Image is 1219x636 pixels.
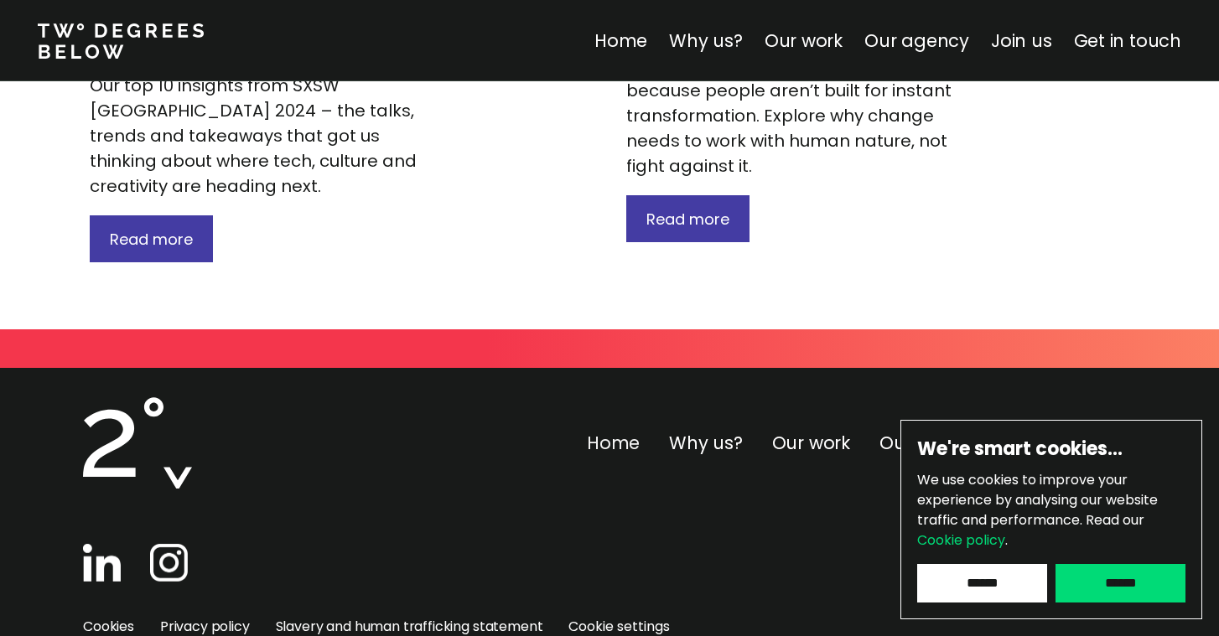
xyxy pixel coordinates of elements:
[917,437,1185,462] h6: We're smart cookies…
[276,617,543,636] a: Slavery and human trafficking statement
[626,28,953,178] p: Most change strategies fail. Not because the plan is wrong but because people aren’t built for in...
[646,209,729,230] span: Read more
[110,229,193,250] span: Read more
[669,431,743,455] a: Why us?
[594,28,647,53] a: Home
[991,28,1052,53] a: Join us
[669,28,743,53] a: Why us?
[917,510,1144,550] span: Read our .
[864,28,969,53] a: Our agency
[917,530,1005,550] a: Cookie policy
[765,28,843,53] a: Our work
[879,431,984,455] a: Our agency
[83,617,134,636] a: Cookies
[917,470,1185,551] p: We use cookies to improve your experience by analysing our website traffic and performance.
[160,617,250,636] a: Privacy policy
[90,73,417,199] p: Our top 10 insights from SXSW [GEOGRAPHIC_DATA] 2024 – the talks, trends and takeaways that got u...
[587,431,640,455] a: Home
[1074,28,1181,53] a: Get in touch
[772,431,850,455] a: Our work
